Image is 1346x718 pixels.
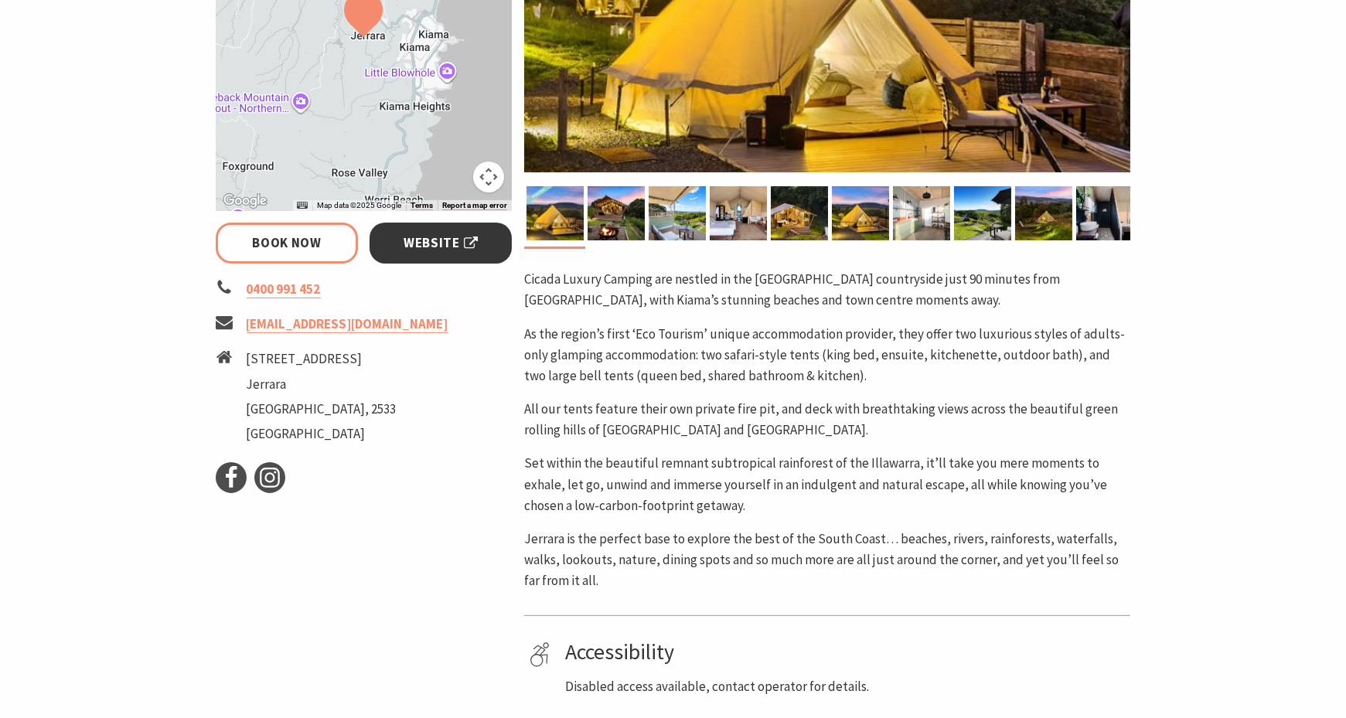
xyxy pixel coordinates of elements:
p: Disabled access available, contact operator for details. [565,676,1125,697]
a: Report a map error [442,201,507,210]
button: Keyboard shortcuts [297,200,308,211]
a: Book Now [216,223,359,264]
img: Black Prince deck with outdoor kitchen and view [649,186,706,240]
img: Green Grocer Bell Tent [1015,186,1072,240]
a: Website [370,223,513,264]
li: Jerrara [247,374,397,395]
img: Blue Moon Bell Tent [832,186,889,240]
li: [STREET_ADDRESS] [247,349,397,369]
button: Map camera controls [473,162,504,192]
img: Golden Emperor Safari Tent [771,186,828,240]
img: Cicada Bell Tent communal kitchen [893,186,950,240]
a: Terms (opens in new tab) [411,201,433,210]
li: [GEOGRAPHIC_DATA] [247,424,397,444]
p: Jerrara is the perfect base to explore the best of the South Coast… beaches, rivers, rainforests,... [524,529,1130,592]
img: Black Prince Safari Tent Bathroom [1076,186,1133,240]
p: All our tents feature their own private fire pit, and deck with breathtaking views across the bea... [524,399,1130,441]
img: Black Prince Safari Tent [710,186,767,240]
span: Map data ©2025 Google [317,201,401,209]
a: [EMAIL_ADDRESS][DOMAIN_NAME] [247,315,448,333]
span: Website [404,233,478,254]
img: Green Grocer Bell Tent deck with view [954,186,1011,240]
p: Cicada Luxury Camping are nestled in the [GEOGRAPHIC_DATA] countryside just 90 minutes from [GEOG... [524,269,1130,311]
img: Black Prince Safari Tent [588,186,645,240]
a: Click to see this area on Google Maps [220,191,271,211]
img: Google [220,191,271,211]
p: Set within the beautiful remnant subtropical rainforest of the Illawarra, it’ll take you mere mom... [524,453,1130,516]
a: 0400 991 452 [247,281,321,298]
p: As the region’s first ‘Eco Tourism’ unique accommodation provider, they offer two luxurious style... [524,324,1130,387]
li: [GEOGRAPHIC_DATA], 2533 [247,399,397,420]
h4: Accessibility [565,639,1125,665]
